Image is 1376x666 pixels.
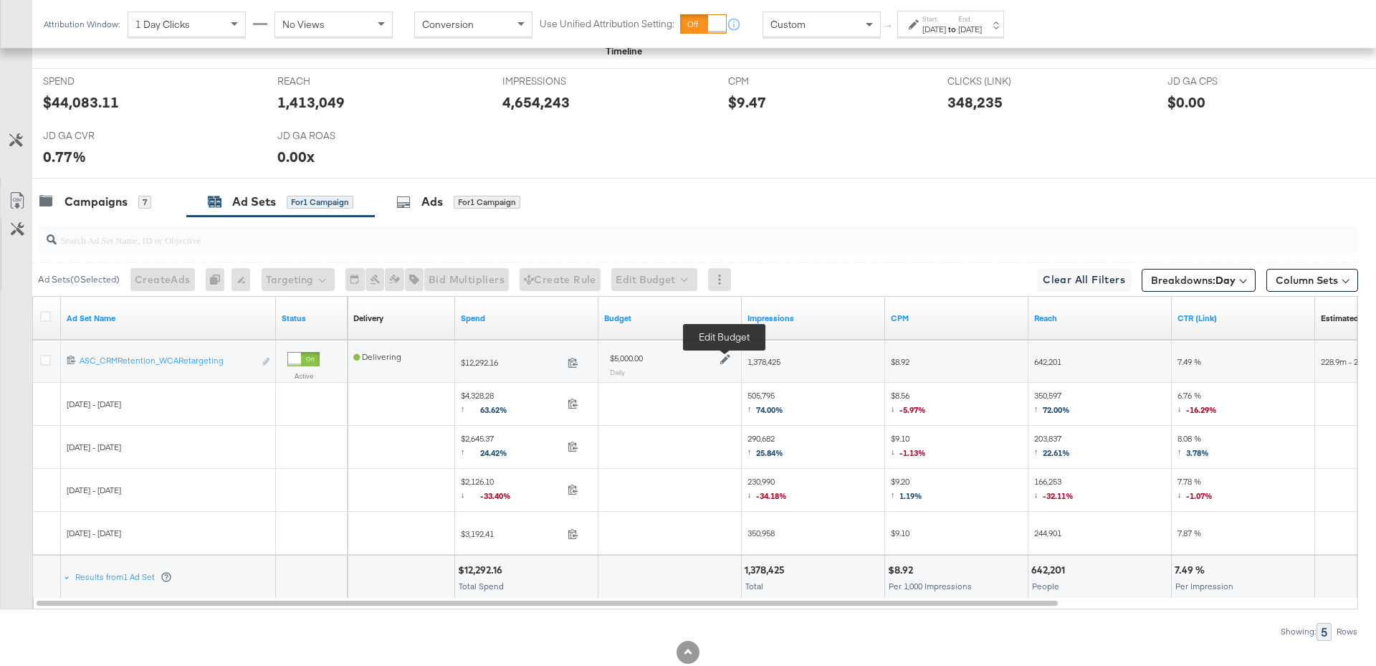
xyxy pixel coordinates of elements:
div: Showing: [1280,627,1317,637]
span: $2,126.10 [461,476,562,505]
div: $5,000.00 [610,353,643,364]
span: -34.18% [756,490,787,501]
div: $8.92 [888,563,917,577]
span: SPEND [43,75,150,88]
div: Ads [421,194,443,210]
span: ↑ [461,403,480,414]
span: 1.19% [899,490,922,501]
div: 1,413,049 [277,92,345,113]
div: $12,292.16 [458,563,507,577]
span: 7.78 % [1177,476,1213,505]
div: 5 [1317,623,1332,641]
span: [DATE] - [DATE] [67,442,121,452]
input: Search Ad Set Name, ID or Objective [57,220,1237,248]
label: Start: [922,14,946,24]
span: Conversion [422,18,474,31]
button: Column Sets [1266,269,1358,292]
span: $4,328.28 [461,390,562,419]
button: Breakdowns:Day [1142,269,1256,292]
span: 63.62% [480,404,518,415]
span: -33.40% [480,490,522,501]
span: $8.56 [891,390,926,419]
div: for 1 Campaign [287,196,353,209]
span: 7.87 % [1177,528,1201,538]
span: ↑ [747,446,756,457]
span: 22.61% [1043,447,1070,458]
div: $0.00 [1167,92,1205,113]
div: 0.00x [277,146,315,167]
div: 348,235 [947,92,1003,113]
label: Active [287,371,320,381]
a: Reflects the ability of your Ad Set to achieve delivery based on ad states, schedule and budget. [353,313,383,324]
span: Delivering [353,351,401,362]
span: 24.42% [480,447,518,458]
span: CLICKS (LINK) [947,75,1055,88]
div: 642,201 [1031,563,1069,577]
span: ↓ [1177,489,1186,500]
button: Clear All Filters [1037,269,1131,292]
span: REACH [277,75,385,88]
div: [DATE] [958,24,982,35]
div: Ad Sets ( 0 Selected) [38,273,120,286]
span: 6.76 % [1177,390,1217,419]
span: 505,795 [747,390,783,419]
span: 290,682 [747,433,783,462]
span: ↑ [1177,446,1186,457]
label: Use Unified Attribution Setting: [540,17,674,31]
span: 1,378,425 [747,356,780,367]
div: $9.47 [728,92,766,113]
div: Rows [1336,627,1358,637]
span: -1.13% [899,447,926,458]
span: ↑ [1034,446,1043,457]
span: Total [745,581,763,591]
span: [DATE] - [DATE] [67,528,121,538]
div: 0.77% [43,146,86,167]
span: ↓ [747,489,756,500]
span: Per Impression [1175,581,1233,591]
span: CPM [728,75,836,88]
span: -1.07% [1186,490,1213,501]
a: Shows the current budget of Ad Set. [604,313,736,324]
span: 8.08 % [1177,433,1209,462]
a: The number of clicks received on a link in your ad divided by the number of impressions. [1177,313,1309,324]
div: Ad Sets [232,194,276,210]
span: 203,837 [1034,433,1070,462]
span: 166,253 [1034,476,1074,505]
span: 350,597 [1034,390,1070,419]
div: Campaigns [64,194,128,210]
span: $9.10 [891,433,926,462]
div: 7 [138,196,151,209]
strong: to [946,24,958,34]
span: Breakdowns: [1151,273,1236,287]
span: ↑ [747,403,756,414]
span: $9.20 [891,476,922,505]
span: 244,901 [1034,528,1061,538]
span: 74.00% [756,404,783,415]
label: End: [958,14,982,24]
a: The total amount spent to date. [461,313,593,324]
span: 72.00% [1043,404,1070,415]
span: 642,201 [1034,356,1061,367]
sub: Daily [610,368,625,376]
span: -32.11% [1043,490,1074,501]
span: 230,990 [747,476,787,505]
span: 25.84% [756,447,783,458]
div: 1,378,425 [745,563,789,577]
b: Day [1215,274,1236,287]
span: ↓ [461,489,480,500]
span: ↓ [1034,489,1043,500]
div: 0 [206,268,231,291]
div: 7.49 % [1175,563,1209,577]
div: for 1 Campaign [454,196,520,209]
div: $44,083.11 [43,92,119,113]
span: ↓ [1177,403,1186,414]
span: -5.97% [899,404,926,415]
span: ↓ [891,403,899,414]
a: ASC_CRMRetention_WCARetargeting [80,355,254,370]
div: ASC_CRMRetention_WCARetargeting [80,355,254,366]
a: Your Ad Set name. [67,313,270,324]
span: $3,192.41 [461,528,562,539]
div: Attribution Window: [43,19,120,29]
div: 4,654,243 [502,92,570,113]
span: ↑ [461,446,480,457]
